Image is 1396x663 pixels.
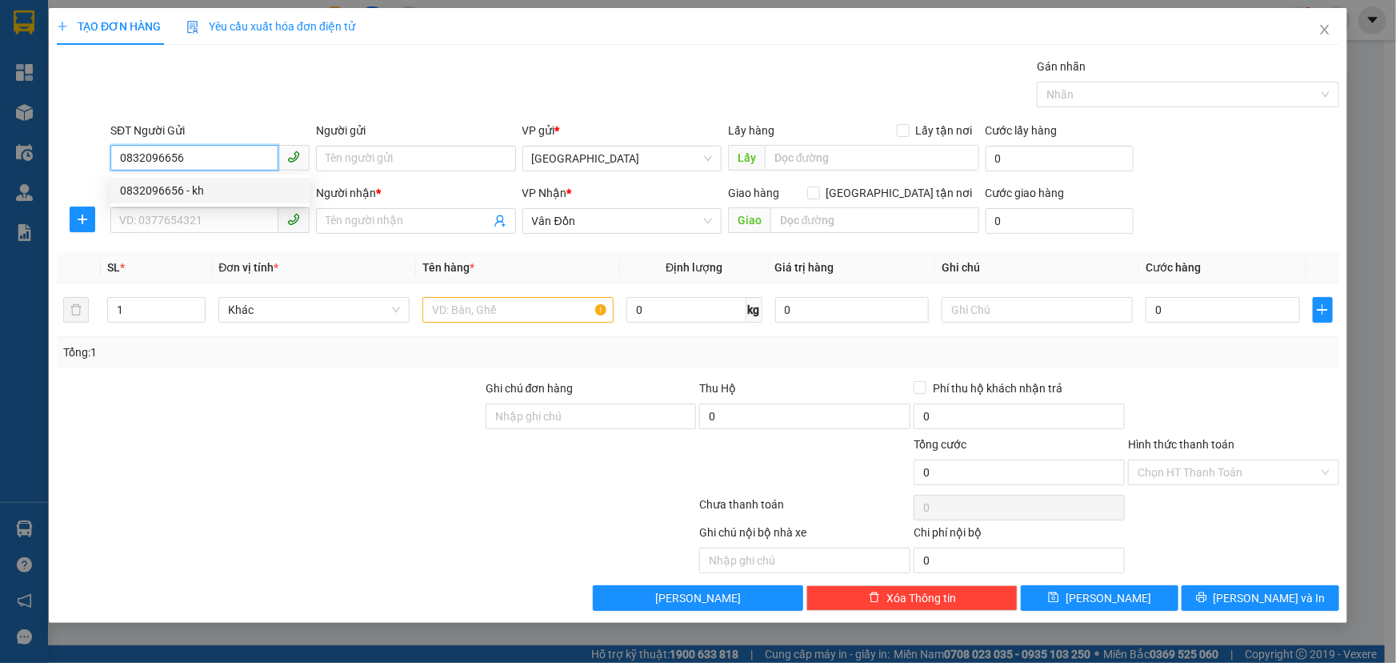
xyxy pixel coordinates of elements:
[422,297,614,323] input: VD: Bàn, Ghế
[910,122,979,139] span: Lấy tận nơi
[770,207,979,233] input: Dọc đường
[494,215,506,227] span: user-add
[287,151,300,163] span: phone
[1214,589,1326,607] span: [PERSON_NAME] và In
[186,20,355,33] span: Yêu cầu xuất hóa đơn điện tử
[1302,8,1347,53] button: Close
[287,213,300,226] span: phone
[522,187,567,199] span: VP Nhận
[699,524,910,548] div: Ghi chú nội bộ nhà xe
[228,298,400,322] span: Khác
[914,438,966,451] span: Tổng cước
[1314,303,1332,316] span: plus
[728,145,765,171] span: Lấy
[110,178,310,203] div: 0832096656 - kh
[935,252,1139,283] th: Ghi chú
[1146,261,1201,274] span: Cước hàng
[532,147,712,171] span: Hà Nội
[1313,297,1333,323] button: plus
[186,21,199,34] img: icon
[986,124,1058,137] label: Cước lấy hàng
[746,297,762,323] span: kg
[765,145,979,171] input: Dọc đường
[926,380,1069,397] span: Phí thu hộ khách nhận trả
[63,344,539,361] div: Tổng: 1
[806,585,1018,611] button: deleteXóa Thông tin
[820,184,979,202] span: [GEOGRAPHIC_DATA] tận nơi
[1048,592,1059,605] span: save
[699,548,910,573] input: Nhập ghi chú
[593,585,804,611] button: [PERSON_NAME]
[70,207,95,232] button: plus
[486,382,574,395] label: Ghi chú đơn hàng
[422,261,474,274] span: Tên hàng
[728,207,770,233] span: Giao
[1182,585,1339,611] button: printer[PERSON_NAME] và In
[986,208,1134,234] input: Cước giao hàng
[942,297,1133,323] input: Ghi Chú
[1021,585,1178,611] button: save[PERSON_NAME]
[218,261,278,274] span: Đơn vị tính
[316,122,515,139] div: Người gửi
[986,187,1065,199] label: Cước giao hàng
[1037,60,1086,73] label: Gán nhãn
[1196,592,1207,605] span: printer
[699,382,736,395] span: Thu Hộ
[914,524,1125,548] div: Chi phí nội bộ
[655,589,741,607] span: [PERSON_NAME]
[110,122,310,139] div: SĐT Người Gửi
[63,297,89,323] button: delete
[1318,23,1331,36] span: close
[486,404,697,429] input: Ghi chú đơn hàng
[522,122,722,139] div: VP gửi
[775,261,834,274] span: Giá trị hàng
[532,209,712,233] span: Vân Đồn
[316,184,515,202] div: Người nhận
[1066,589,1151,607] span: [PERSON_NAME]
[70,213,94,226] span: plus
[986,146,1134,171] input: Cước lấy hàng
[698,496,913,524] div: Chưa thanh toán
[1128,438,1234,451] label: Hình thức thanh toán
[120,182,300,199] div: 0832096656 - kh
[869,592,880,605] span: delete
[775,297,930,323] input: 0
[57,20,161,33] span: TẠO ĐƠN HÀNG
[107,261,120,274] span: SL
[728,124,774,137] span: Lấy hàng
[886,589,956,607] span: Xóa Thông tin
[728,187,779,199] span: Giao hàng
[666,261,722,274] span: Định lượng
[57,21,68,32] span: plus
